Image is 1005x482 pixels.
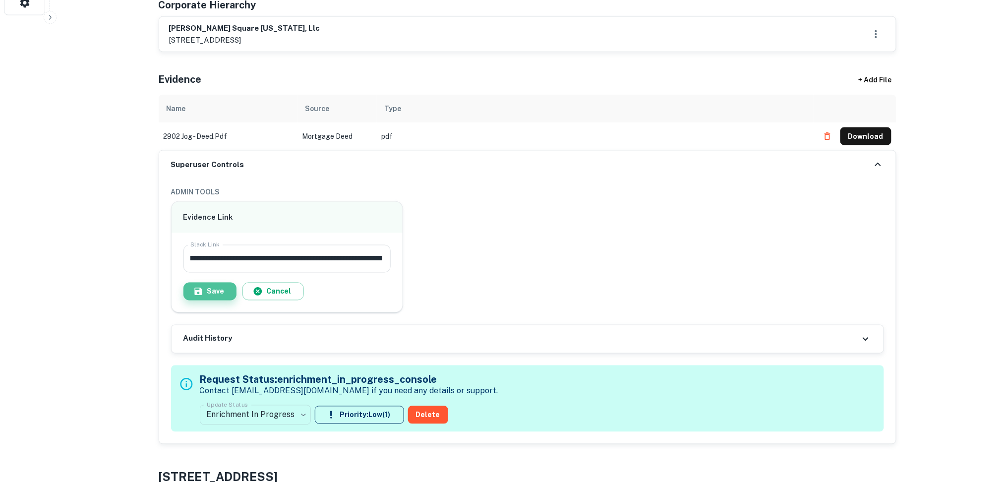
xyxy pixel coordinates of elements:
th: Source [297,95,377,122]
h6: Evidence Link [183,212,391,223]
button: Delete file [819,128,836,144]
label: Update Status [207,401,248,409]
div: Name [167,103,186,115]
th: Type [377,95,814,122]
h6: Audit History [183,333,233,345]
div: + Add File [841,71,910,89]
h6: [PERSON_NAME] square [US_STATE], llc [169,23,320,34]
div: Source [305,103,330,115]
h5: Request Status: enrichment_in_progress_console [200,372,498,387]
p: Contact [EMAIL_ADDRESS][DOMAIN_NAME] if you need any details or support. [200,385,498,397]
h5: Evidence [159,72,202,87]
button: Priority:Low(1) [315,406,404,424]
h6: Superuser Controls [171,159,244,171]
td: 2902 jog - deed.pdf [159,122,297,150]
button: Download [840,127,891,145]
button: Cancel [242,283,304,301]
label: Slack Link [190,241,220,249]
button: Delete [408,406,448,424]
button: Save [183,283,236,301]
td: Mortgage Deed [297,122,377,150]
td: pdf [377,122,814,150]
div: scrollable content [159,95,896,150]
h6: ADMIN TOOLS [171,186,884,197]
iframe: Chat Widget [955,403,1005,450]
p: [STREET_ADDRESS] [169,34,320,46]
th: Name [159,95,297,122]
div: Enrichment In Progress [200,401,311,429]
div: Type [385,103,402,115]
